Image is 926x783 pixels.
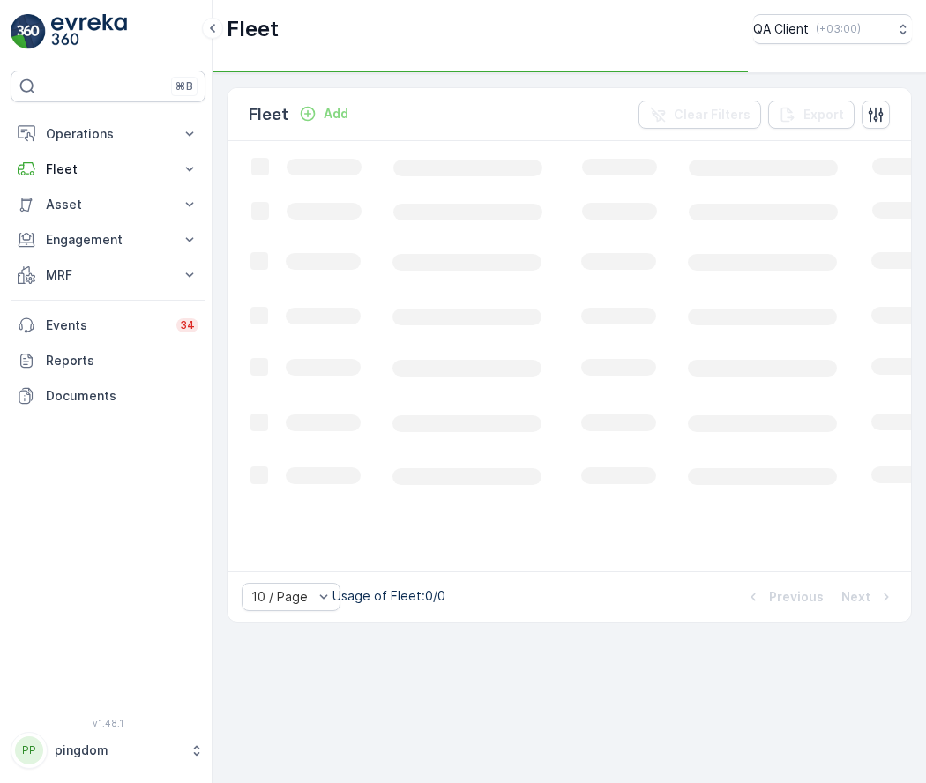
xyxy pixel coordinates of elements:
[11,257,205,293] button: MRF
[803,106,844,123] p: Export
[46,125,170,143] p: Operations
[55,742,181,759] p: pingdom
[753,20,809,38] p: QA Client
[15,736,43,764] div: PP
[46,317,166,334] p: Events
[46,266,170,284] p: MRF
[46,352,198,369] p: Reports
[46,231,170,249] p: Engagement
[46,160,170,178] p: Fleet
[46,196,170,213] p: Asset
[841,588,870,606] p: Next
[11,116,205,152] button: Operations
[816,22,861,36] p: ( +03:00 )
[175,79,193,93] p: ⌘B
[180,318,195,332] p: 34
[332,587,445,605] p: Usage of Fleet : 0/0
[324,105,348,123] p: Add
[11,378,205,414] a: Documents
[11,222,205,257] button: Engagement
[753,14,912,44] button: QA Client(+03:00)
[638,101,761,129] button: Clear Filters
[51,14,127,49] img: logo_light-DOdMpM7g.png
[249,102,288,127] p: Fleet
[11,343,205,378] a: Reports
[227,15,279,43] p: Fleet
[674,106,751,123] p: Clear Filters
[11,718,205,728] span: v 1.48.1
[743,586,825,608] button: Previous
[11,308,205,343] a: Events34
[11,732,205,769] button: PPpingdom
[46,387,198,405] p: Documents
[11,187,205,222] button: Asset
[292,103,355,124] button: Add
[768,101,855,129] button: Export
[11,14,46,49] img: logo
[840,586,897,608] button: Next
[11,152,205,187] button: Fleet
[769,588,824,606] p: Previous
